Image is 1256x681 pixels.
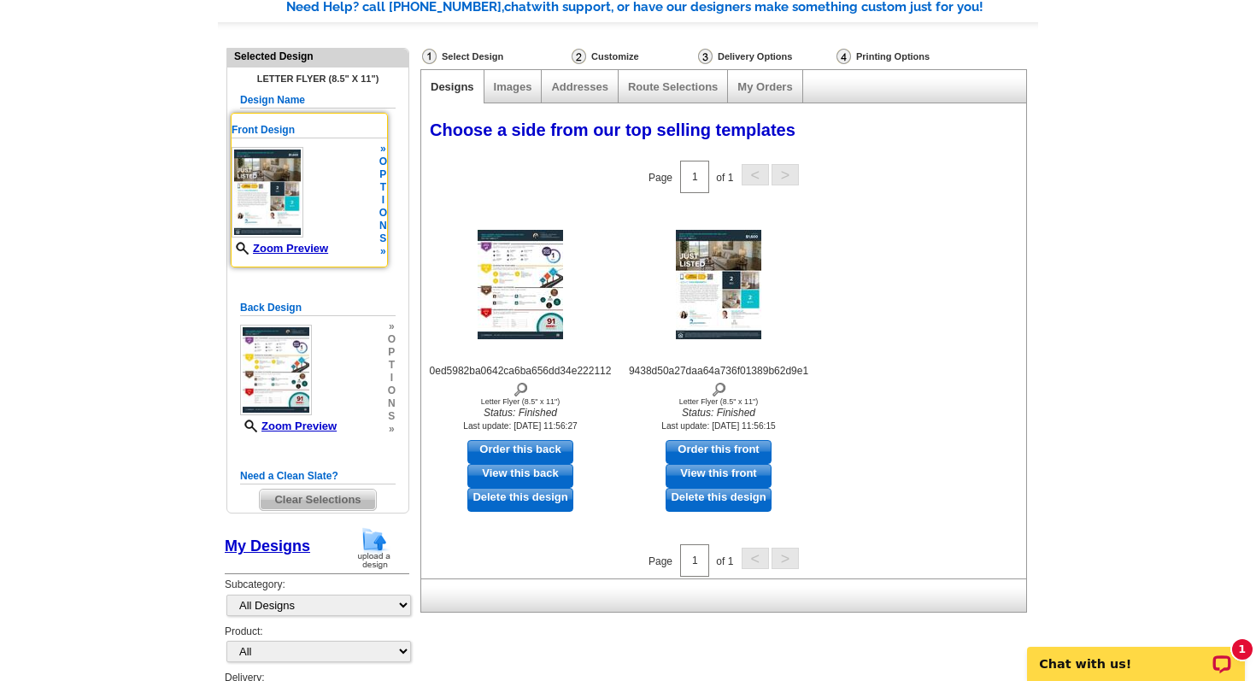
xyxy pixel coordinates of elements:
[570,48,696,65] div: Customize
[431,80,474,93] a: Designs
[649,171,672,183] span: Page
[649,555,672,567] span: Page
[463,421,577,431] small: Last update: [DATE] 11:56:27
[625,397,813,406] div: Letter Flyer (8.5" x 11")
[426,364,614,397] div: 0ed5982ba0642ca6ba656dd34e222112
[625,364,813,397] div: 9438d50a27daa64a736f01389b62d9e1
[772,164,799,185] button: >
[742,548,769,569] button: <
[666,440,772,464] a: use this design
[467,440,573,464] a: use this design
[352,526,396,570] img: upload-design
[388,320,396,333] span: »
[388,372,396,385] span: i
[666,488,772,512] a: Delete this design
[696,48,835,69] div: Delivery Options
[711,379,727,397] img: view design details
[388,385,396,397] span: o
[513,379,529,397] img: view design details
[426,406,614,420] i: Status: Finished
[835,48,987,65] div: Printing Options
[240,92,396,109] h5: Design Name
[240,73,396,84] h4: Letter Flyer (8.5" x 11")
[232,122,387,138] h5: Front Design
[379,181,387,194] span: t
[551,80,607,93] a: Addresses
[666,464,772,488] a: View this front
[227,49,408,64] div: Selected Design
[1016,627,1256,681] iframe: LiveChat chat widget
[379,194,387,207] span: i
[379,232,387,245] span: s
[422,49,437,64] img: Select Design
[225,625,409,671] div: Product:
[240,325,312,415] img: small-thumb.jpg
[772,548,799,569] button: >
[379,156,387,168] span: o
[661,421,775,431] small: Last update: [DATE] 11:56:15
[426,397,614,406] div: Letter Flyer (8.5" x 11")
[379,220,387,232] span: n
[260,490,375,510] span: Clear Selections
[737,80,792,93] a: My Orders
[467,464,573,488] a: View this back
[625,406,813,420] i: Status: Finished
[232,147,303,238] img: small-thumb.jpg
[388,410,396,423] span: s
[467,488,573,512] a: Delete this design
[388,346,396,359] span: p
[240,468,396,484] h5: Need a Clean Slate?
[494,80,532,93] a: Images
[420,48,570,69] div: Select Design
[676,230,761,339] img: 9438d50a27daa64a736f01389b62d9e1
[379,245,387,258] span: »
[379,168,387,181] span: p
[628,80,718,93] a: Route Selections
[240,420,337,432] a: Zoom Preview
[716,171,733,183] span: of 1
[572,49,586,64] img: Customize
[388,397,396,410] span: n
[388,333,396,346] span: o
[388,423,396,436] span: »
[698,49,713,64] img: Delivery Options
[716,555,733,567] span: of 1
[742,164,769,185] button: <
[232,242,328,255] a: Zoom Preview
[836,49,851,64] img: Printing Options & Summary
[379,143,387,156] span: »
[240,300,396,316] h5: Back Design
[225,537,310,555] a: My Designs
[225,578,409,624] div: Subcategory:
[478,230,563,339] img: 0ed5982ba0642ca6ba656dd34e222112
[430,120,795,139] span: Choose a side from our top selling templates
[388,359,396,372] span: t
[379,207,387,220] span: o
